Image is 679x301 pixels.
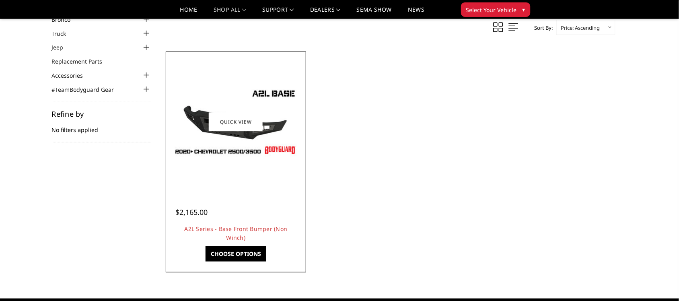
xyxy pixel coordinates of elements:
button: Select Your Vehicle [461,2,531,17]
h5: Refine by [52,110,152,118]
a: Quick view [209,112,263,131]
a: Bronco [52,15,81,24]
a: Accessories [52,71,93,80]
a: shop all [214,7,246,19]
a: A2L Series - Base Front Bumper (Non Winch) A2L Series - Base Front Bumper (Non Winch) [168,54,305,190]
span: $2,165.00 [176,207,208,217]
a: News [408,7,424,19]
div: No filters applied [52,110,152,142]
a: Support [262,7,294,19]
a: A2L Series - Base Front Bumper (Non Winch) [185,225,288,241]
a: SEMA Show [357,7,392,19]
span: Select Your Vehicle [466,6,517,14]
label: Sort By: [530,22,553,34]
a: Dealers [310,7,341,19]
a: Replacement Parts [52,57,113,66]
a: Jeep [52,43,74,52]
a: Truck [52,29,76,38]
a: Choose Options [206,246,266,262]
a: #TeamBodyguard Gear [52,85,124,94]
a: Home [180,7,198,19]
span: ▾ [523,5,525,14]
img: A2L Series - Base Front Bumper (Non Winch) [171,86,300,158]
